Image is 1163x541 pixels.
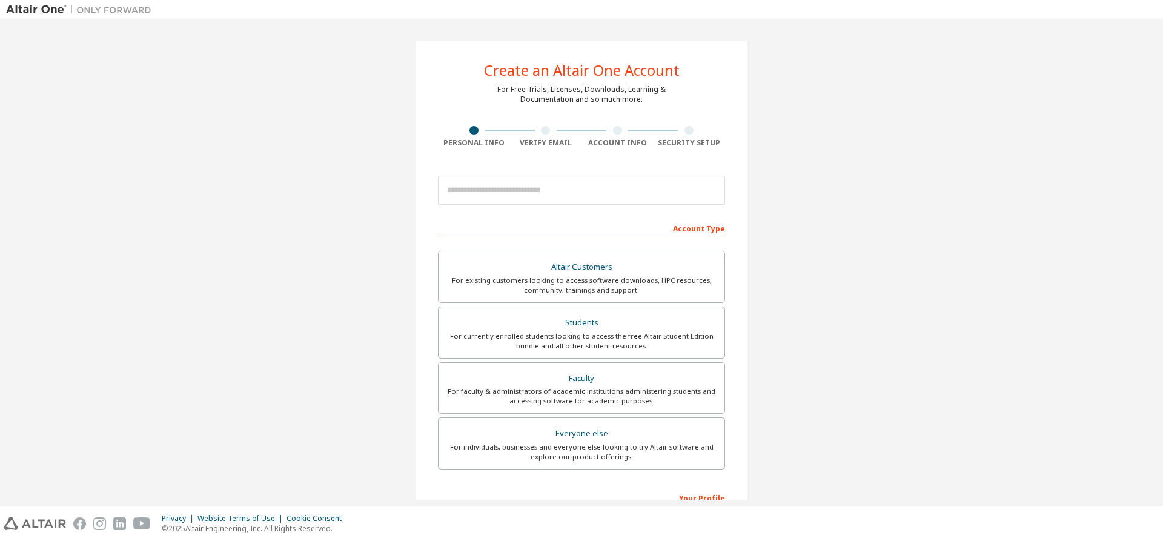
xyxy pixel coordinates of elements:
[497,85,666,104] div: For Free Trials, Licenses, Downloads, Learning & Documentation and so much more.
[484,63,680,78] div: Create an Altair One Account
[287,514,349,523] div: Cookie Consent
[446,276,717,295] div: For existing customers looking to access software downloads, HPC resources, community, trainings ...
[654,138,726,148] div: Security Setup
[581,138,654,148] div: Account Info
[93,517,106,530] img: instagram.svg
[438,138,510,148] div: Personal Info
[197,514,287,523] div: Website Terms of Use
[4,517,66,530] img: altair_logo.svg
[133,517,151,530] img: youtube.svg
[446,370,717,387] div: Faculty
[162,523,349,534] p: © 2025 Altair Engineering, Inc. All Rights Reserved.
[446,259,717,276] div: Altair Customers
[113,517,126,530] img: linkedin.svg
[446,331,717,351] div: For currently enrolled students looking to access the free Altair Student Edition bundle and all ...
[446,442,717,462] div: For individuals, businesses and everyone else looking to try Altair software and explore our prod...
[438,488,725,507] div: Your Profile
[6,4,157,16] img: Altair One
[446,425,717,442] div: Everyone else
[438,218,725,237] div: Account Type
[510,138,582,148] div: Verify Email
[73,517,86,530] img: facebook.svg
[162,514,197,523] div: Privacy
[446,387,717,406] div: For faculty & administrators of academic institutions administering students and accessing softwa...
[446,314,717,331] div: Students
